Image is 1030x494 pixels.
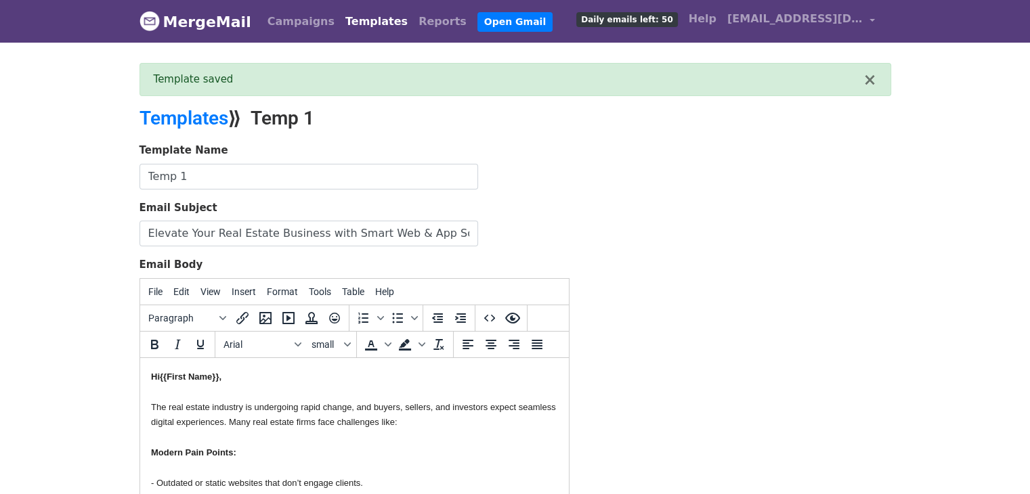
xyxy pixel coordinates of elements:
span: Insert [232,286,256,297]
a: Reports [413,8,472,35]
button: Increase indent [449,307,472,330]
button: Fonts [218,333,306,356]
span: Daily emails left: 50 [576,12,677,27]
span: Paragraph [148,313,215,323]
button: Italic [166,333,189,356]
div: Text color [360,333,393,356]
div: Background color [393,333,427,356]
span: Help [375,286,394,297]
button: Preview [501,307,524,330]
a: Templates [140,107,228,129]
span: Format [267,286,298,297]
button: Insert/edit image [254,307,277,330]
a: Campaigns [262,8,340,35]
a: Daily emails left: 50 [571,5,683,32]
a: Templates [340,8,413,35]
span: small [312,339,341,350]
button: × [863,72,876,88]
button: Underline [189,333,212,356]
label: Template Name [140,143,228,158]
span: View [200,286,221,297]
label: Email Subject [140,200,217,216]
span: Tools [309,286,331,297]
div: Numbered list [352,307,386,330]
span: [EMAIL_ADDRESS][DOMAIN_NAME] [727,11,863,27]
button: Insert/edit link [231,307,254,330]
iframe: Chat Widget [962,429,1030,494]
h2: ⟫ Temp 1 [140,107,634,130]
button: Align center [479,333,502,356]
button: Insert template [300,307,323,330]
button: Insert/edit media [277,307,300,330]
button: Source code [478,307,501,330]
span: Arial [223,339,290,350]
button: Emoticons [323,307,346,330]
img: MergeMail logo [140,11,160,31]
button: Justify [525,333,549,356]
a: Open Gmail [477,12,553,32]
button: Blocks [143,307,231,330]
span: Table [342,286,364,297]
button: Font sizes [306,333,353,356]
button: Align right [502,333,525,356]
button: Align left [456,333,479,356]
button: Clear formatting [427,333,450,356]
div: Template saved [154,72,863,87]
span: Edit [173,286,190,297]
button: Bold [143,333,166,356]
button: Decrease indent [426,307,449,330]
span: File [148,286,163,297]
strong: How 3Brain Technolabs Adds Value: [11,210,163,221]
a: Help [683,5,722,32]
div: Bullet list [386,307,420,330]
label: Email Body [140,257,203,273]
a: [EMAIL_ADDRESS][DOMAIN_NAME] [722,5,880,37]
a: MergeMail [140,7,251,36]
